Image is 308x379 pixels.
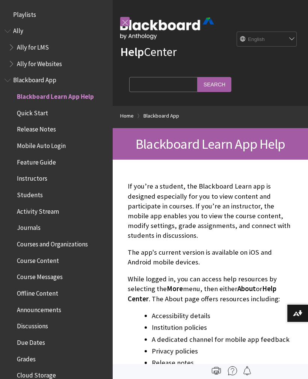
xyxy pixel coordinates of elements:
span: Course Messages [17,271,63,281]
span: Ally for Websites [17,57,62,68]
span: More [167,284,183,293]
nav: Book outline for Playlists [5,8,108,21]
span: Help Center [128,284,276,303]
li: Accessibility details [152,311,293,321]
span: Students [17,189,43,199]
span: Due Dates [17,336,45,346]
input: Search [198,77,231,92]
nav: Book outline for Anthology Ally Help [5,25,108,70]
span: Blackboard Learn App Help [17,90,94,100]
span: Announcements [17,304,61,314]
span: Playlists [13,8,36,18]
img: More help [228,366,237,375]
span: Discussions [17,320,48,330]
span: Cloud Storage [17,369,56,379]
span: About [237,284,256,293]
p: The app's current version is available on iOS and Android mobile devices. [128,248,293,267]
span: Feature Guide [17,156,56,166]
span: Instructors [17,172,47,183]
span: Activity Stream [17,205,59,215]
strong: Help [120,44,144,59]
a: Blackboard App [143,111,179,121]
span: Grades [17,353,36,363]
span: Journals [17,222,41,232]
span: Course Content [17,254,59,264]
span: Quick Start [17,107,48,117]
li: A dedicated channel for mobile app feedback [152,334,293,345]
a: HelpCenter [120,44,177,59]
span: Blackboard Learn App Help [136,135,285,153]
p: While logged in, you can access help resources by selecting the menu, then either or . The About ... [128,274,293,304]
span: Offline Content [17,287,58,297]
img: Follow this page [243,366,252,375]
span: Courses and Organizations [17,238,88,248]
span: Ally [13,25,23,35]
span: Release Notes [17,123,56,133]
li: Privacy policies [152,346,293,356]
img: Print [212,366,221,375]
img: Blackboard by Anthology [120,18,214,39]
select: Site Language Selector [237,32,297,47]
span: Blackboard App [13,74,56,84]
li: Release notes [152,358,293,368]
a: Home [120,111,134,121]
p: If you’re a student, the Blackboard Learn app is designed especially for you to view content and ... [128,181,293,240]
span: Ally for LMS [17,41,49,51]
span: Mobile Auto Login [17,139,66,149]
li: Institution policies [152,322,293,333]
